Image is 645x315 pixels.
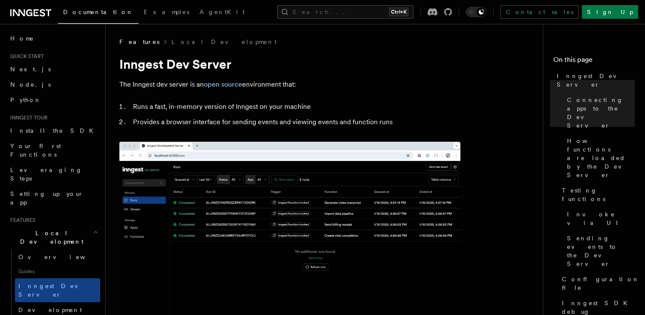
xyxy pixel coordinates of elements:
[564,92,635,133] a: Connecting apps to the Dev Server
[10,190,84,206] span: Setting up your app
[562,275,639,292] span: Configuration file
[7,92,100,108] a: Python
[10,34,34,43] span: Home
[7,123,100,138] a: Install the SDK
[558,183,635,207] a: Testing functions
[7,61,100,77] a: Next.js
[130,101,460,113] li: Runs a fast, in-memory version of Inngest on your machine
[15,249,100,265] a: Overview
[18,254,106,260] span: Overview
[130,116,460,128] li: Provides a browser interface for sending events and viewing events and function runs
[564,230,635,271] a: Sending events to the Dev Server
[200,9,245,15] span: AgentKit
[558,271,635,295] a: Configuration file
[7,31,100,46] a: Home
[139,3,194,23] a: Examples
[144,9,189,15] span: Examples
[7,217,35,224] span: Features
[7,138,100,162] a: Your first Functions
[15,278,100,302] a: Inngest Dev Server
[564,133,635,183] a: How functions are loaded by the Dev Server
[567,137,635,179] span: How functions are loaded by the Dev Server
[15,265,100,278] span: Guides
[7,186,100,210] a: Setting up your app
[7,225,100,249] button: Local Development
[10,127,98,134] span: Install the SDK
[389,8,408,16] kbd: Ctrl+K
[10,143,61,158] span: Your first Functions
[119,38,159,46] span: Features
[63,9,133,15] span: Documentation
[7,162,100,186] a: Leveraging Steps
[10,81,51,88] span: Node.js
[500,5,578,19] a: Contact sales
[204,80,242,88] a: open source
[277,5,414,19] button: Search...Ctrl+K
[58,3,139,24] a: Documentation
[466,7,486,17] button: Toggle dark mode
[10,66,51,73] span: Next.js
[18,283,91,298] span: Inngest Dev Server
[567,96,635,130] span: Connecting apps to the Dev Server
[194,3,250,23] a: AgentKit
[562,186,635,203] span: Testing functions
[171,38,277,46] a: Local Development
[567,234,635,268] span: Sending events to the Dev Server
[564,207,635,230] a: Invoke via UI
[553,55,635,68] h4: On this page
[7,114,48,121] span: Inngest tour
[582,5,638,19] a: Sign Up
[553,68,635,92] a: Inngest Dev Server
[7,53,44,60] span: Quick start
[10,166,82,182] span: Leveraging Steps
[119,79,460,90] p: The Inngest dev server is an environment that:
[557,72,635,89] span: Inngest Dev Server
[10,96,41,103] span: Python
[7,229,93,246] span: Local Development
[567,210,635,227] span: Invoke via UI
[119,56,460,72] h1: Inngest Dev Server
[7,77,100,92] a: Node.js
